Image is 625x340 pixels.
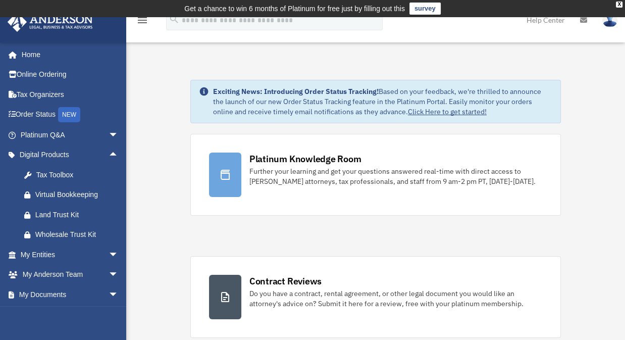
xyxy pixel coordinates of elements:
a: survey [409,3,441,15]
div: close [616,2,622,8]
span: arrow_drop_down [109,125,129,145]
a: menu [136,18,148,26]
div: Platinum Knowledge Room [249,153,361,165]
a: Digital Productsarrow_drop_up [7,145,134,165]
div: Virtual Bookkeeping [35,188,121,201]
a: Online Ordering [7,65,134,85]
a: Contract Reviews Do you have a contract, rental agreement, or other legal document you would like... [190,256,561,338]
div: Based on your feedback, we're thrilled to announce the launch of our new Order Status Tracking fe... [213,86,552,117]
div: Contract Reviews [249,275,322,287]
a: Tax Toolbox [14,165,134,185]
a: Land Trust Kit [14,205,134,225]
span: arrow_drop_up [109,145,129,166]
a: My Documentsarrow_drop_down [7,284,134,305]
img: User Pic [602,13,617,27]
i: search [169,14,180,25]
a: My Entitiesarrow_drop_down [7,245,134,265]
div: Further your learning and get your questions answered real-time with direct access to [PERSON_NAM... [249,166,542,186]
i: menu [136,14,148,26]
div: Get a chance to win 6 months of Platinum for free just by filling out this [184,3,405,15]
a: Tax Organizers [7,84,134,105]
div: NEW [58,107,80,122]
span: arrow_drop_down [109,245,129,265]
a: My Anderson Teamarrow_drop_down [7,265,134,285]
a: Home [7,44,129,65]
span: arrow_drop_down [109,284,129,305]
img: Anderson Advisors Platinum Portal [5,12,96,32]
a: Order StatusNEW [7,105,134,125]
span: arrow_drop_down [109,305,129,325]
a: Click Here to get started! [408,107,487,116]
span: arrow_drop_down [109,265,129,285]
a: Virtual Bookkeeping [14,185,134,205]
strong: Exciting News: Introducing Order Status Tracking! [213,87,379,96]
a: Online Learningarrow_drop_down [7,305,134,325]
div: Tax Toolbox [35,169,121,181]
a: Wholesale Trust Kit [14,225,134,245]
div: Do you have a contract, rental agreement, or other legal document you would like an attorney's ad... [249,288,542,309]
a: Platinum Knowledge Room Further your learning and get your questions answered real-time with dire... [190,134,561,216]
a: Platinum Q&Aarrow_drop_down [7,125,134,145]
div: Wholesale Trust Kit [35,228,121,241]
div: Land Trust Kit [35,209,121,221]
